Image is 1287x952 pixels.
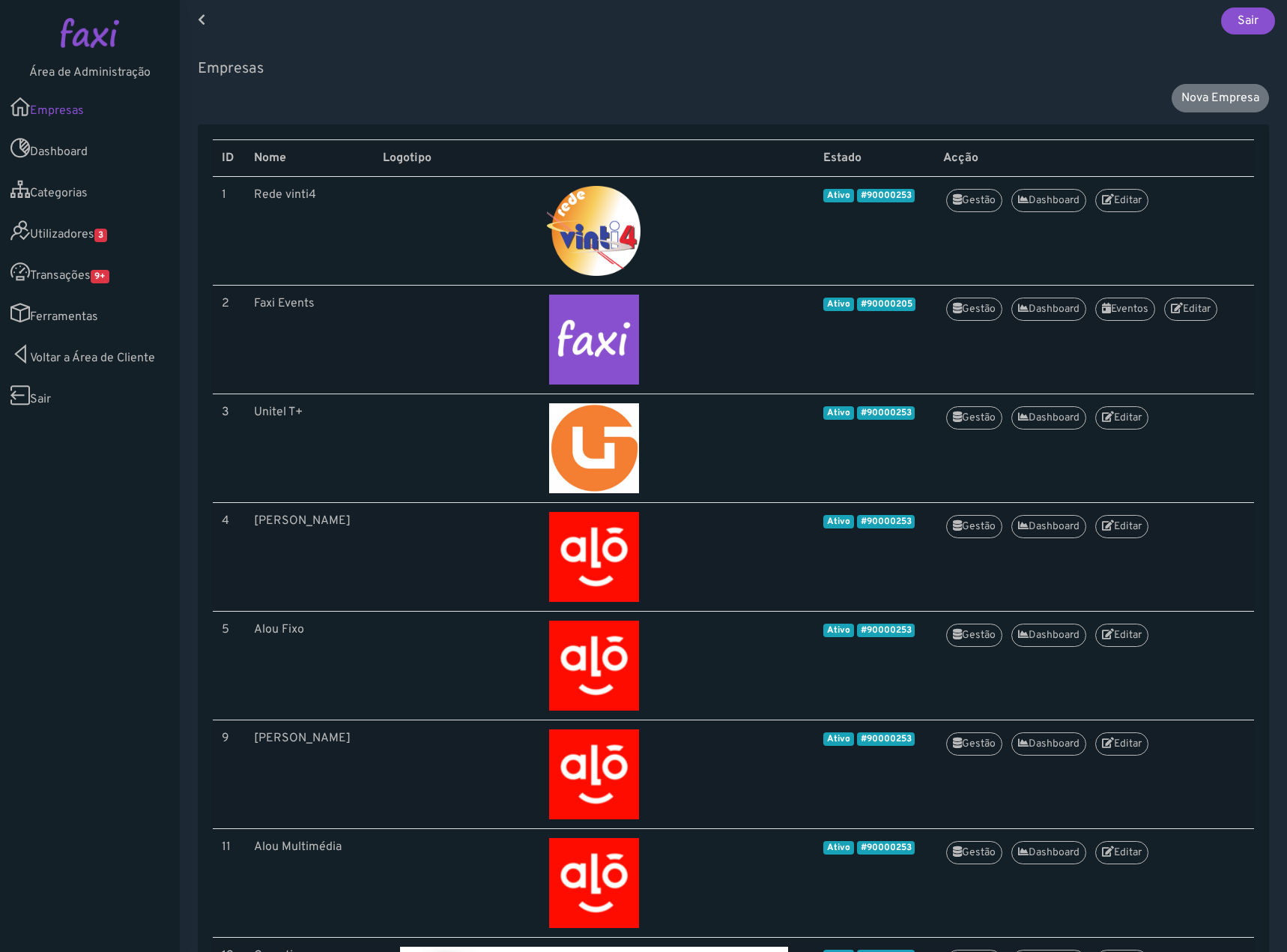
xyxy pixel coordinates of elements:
a: Gestão [946,624,1002,647]
a: Dashboard [1011,624,1086,647]
td: 3 [213,394,245,503]
span: Ativo [823,841,854,855]
span: #90000205 [857,298,916,311]
span: #90000253 [857,841,915,855]
a: Nova Empresa [1172,84,1269,112]
span: #90000253 [857,189,915,202]
th: Acção [934,140,1254,177]
span: #90000253 [857,732,915,746]
h5: Empresas [198,60,1269,78]
span: #90000253 [857,406,915,420]
a: Sair [1221,7,1275,34]
span: #90000253 [857,515,915,528]
a: Eventos [1095,298,1155,321]
a: Editar [1095,624,1148,647]
a: Gestão [946,515,1002,538]
a: Gestão [946,841,1002,864]
th: Estado [814,140,934,177]
a: Dashboard [1011,732,1086,756]
td: [PERSON_NAME] [245,720,373,829]
a: Editar [1095,515,1148,538]
th: Logotipo [374,140,814,177]
td: 1 [213,177,245,286]
a: Dashboard [1011,515,1086,538]
a: Editar [1095,406,1148,430]
td: 4 [213,503,245,612]
a: Gestão [946,298,1002,321]
td: 11 [213,829,245,938]
td: 5 [213,612,245,720]
td: Faxi Events [245,286,373,394]
span: Ativo [823,624,854,637]
a: Gestão [946,189,1002,212]
span: Ativo [823,515,854,528]
td: Unitel T+ [245,394,373,503]
span: #90000253 [857,624,915,637]
span: 9+ [91,270,109,283]
span: Ativo [823,406,854,420]
a: Dashboard [1011,406,1086,430]
a: Editar [1164,298,1217,321]
span: Ativo [823,732,854,746]
td: Rede vinti4 [245,177,373,286]
span: Ativo [823,189,854,202]
td: Alou Fixo [245,612,373,720]
img: Alou Fixo [383,621,805,711]
td: 9 [213,720,245,829]
a: Dashboard [1011,298,1086,321]
a: Gestão [946,406,1002,430]
img: Faxi Events [383,295,805,385]
span: 3 [94,229,107,242]
img: Alou Multimédia [383,838,805,928]
span: Ativo [823,298,854,311]
a: Gestão [946,732,1002,756]
th: Nome [245,140,373,177]
td: Alou Multimédia [245,829,373,938]
img: Rede vinti4 [383,186,805,276]
img: Alou Móvel [383,512,805,602]
a: Dashboard [1011,189,1086,212]
th: ID [213,140,245,177]
a: Dashboard [1011,841,1086,864]
a: Editar [1095,732,1148,756]
img: Unitel T+ [383,403,805,493]
img: Alou Móvel [383,729,805,819]
td: 2 [213,286,245,394]
td: [PERSON_NAME] [245,503,373,612]
a: Editar [1095,841,1148,864]
a: Editar [1095,189,1148,212]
